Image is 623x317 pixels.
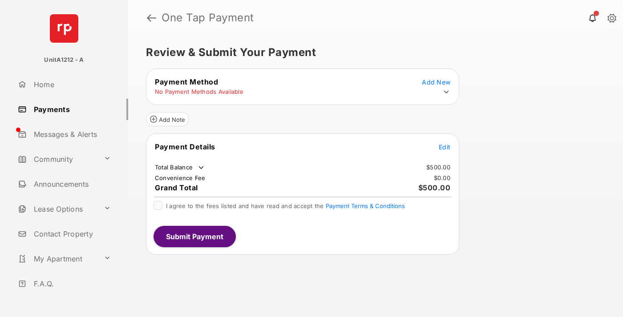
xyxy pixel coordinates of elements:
[14,124,128,145] a: Messages & Alerts
[14,273,128,294] a: F.A.Q.
[14,198,100,220] a: Lease Options
[50,14,78,43] img: svg+xml;base64,PHN2ZyB4bWxucz0iaHR0cDovL3d3dy53My5vcmcvMjAwMC9zdmciIHdpZHRoPSI2NCIgaGVpZ2h0PSI2NC...
[154,88,244,96] td: No Payment Methods Available
[14,74,128,95] a: Home
[14,248,100,269] a: My Apartment
[422,78,450,86] span: Add New
[154,226,236,247] button: Submit Payment
[14,148,100,170] a: Community
[14,223,128,245] a: Contact Property
[155,77,218,86] span: Payment Method
[439,143,450,151] span: Edit
[154,174,206,182] td: Convenience Fee
[146,47,598,58] h5: Review & Submit Your Payment
[166,202,405,209] span: I agree to the fees listed and have read and accept the
[146,112,189,126] button: Add Note
[433,174,451,182] td: $0.00
[44,56,84,64] p: UnitA1212 - A
[426,163,451,171] td: $500.00
[439,142,450,151] button: Edit
[154,163,206,172] td: Total Balance
[162,12,254,23] strong: One Tap Payment
[14,173,128,195] a: Announcements
[422,77,450,86] button: Add New
[418,183,451,192] span: $500.00
[155,183,198,192] span: Grand Total
[326,202,405,209] button: I agree to the fees listed and have read and accept the
[14,99,128,120] a: Payments
[155,142,215,151] span: Payment Details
